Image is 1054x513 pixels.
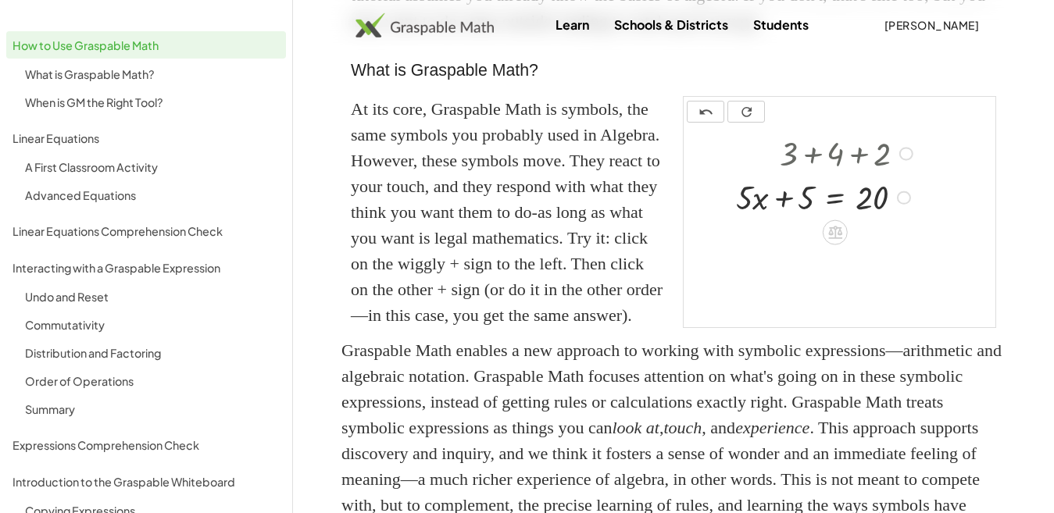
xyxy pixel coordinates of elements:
[612,418,659,437] em: look at
[6,217,286,244] a: Linear Equations Comprehension Check
[727,101,765,123] button: refresh
[25,400,280,419] div: Summary
[871,11,991,39] button: [PERSON_NAME]
[741,10,821,39] a: Students
[543,10,602,39] a: Learn
[25,344,280,362] div: Distribution and Factoring
[602,10,741,39] a: Schools & Districts
[698,103,713,122] i: undo
[351,96,664,328] div: At its core, Graspable Math is symbols, the same symbols you probably used in Algebra. However, t...
[735,418,809,437] em: experience
[687,101,724,123] button: undo
[6,254,286,281] a: Interacting with a Graspable Expression
[25,372,280,390] div: Order of Operations
[6,124,286,151] a: Linear Equations
[884,18,979,32] span: [PERSON_NAME]
[13,436,280,454] div: Expressions Comprehension Check
[25,287,280,306] div: Undo and Reset
[13,222,280,240] div: Linear Equations Comprehension Check
[13,36,280,55] div: How to Use Graspable Math
[25,315,280,334] div: Commutativity
[823,219,848,244] div: Apply the same math to both sides of the equation
[25,93,280,112] div: When is GM the Right Tool?
[13,472,280,491] div: Introduction to the Graspable Whiteboard
[6,31,286,59] a: How to Use Graspable Math
[25,158,280,176] div: A First Classroom Activity
[663,418,702,437] em: touch
[6,468,286,495] a: Introduction to the Graspable Whiteboard
[13,258,280,277] div: Interacting with a Graspable Expression
[25,186,280,205] div: Advanced Equations
[351,59,996,84] h3: What is Graspable Math?
[25,65,280,84] div: What is Graspable Math?
[13,129,280,148] div: Linear Equations
[739,103,754,122] i: refresh
[6,431,286,458] a: Expressions Comprehension Check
